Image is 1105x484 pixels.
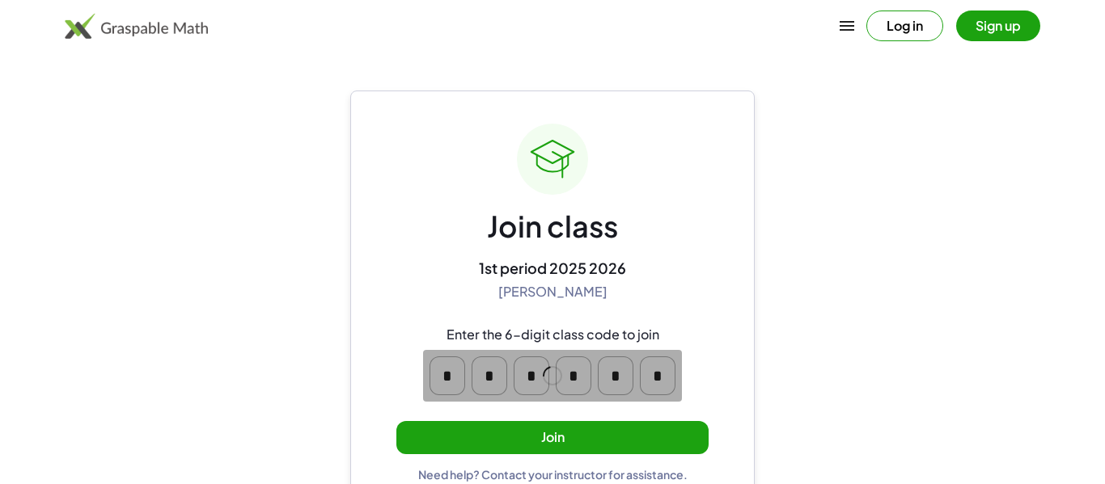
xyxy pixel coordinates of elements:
[487,208,618,246] div: Join class
[396,421,709,454] button: Join
[447,326,659,343] div: Enter the 6-digit class code to join
[866,11,943,41] button: Log in
[479,259,626,277] div: 1st period 2025 2026
[418,467,688,482] div: Need help? Contact your instructor for assistance.
[956,11,1040,41] button: Sign up
[498,284,608,301] div: [PERSON_NAME]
